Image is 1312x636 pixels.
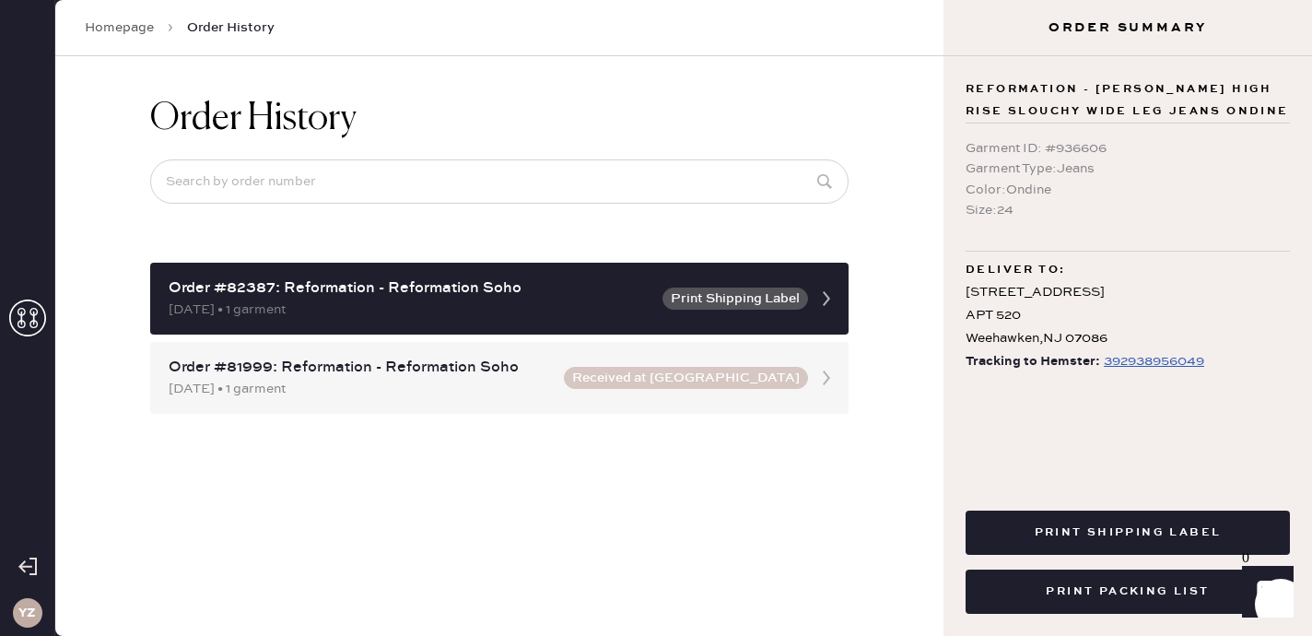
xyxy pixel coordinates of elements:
[966,138,1290,159] div: Garment ID : # 936606
[187,18,275,37] span: Order History
[966,570,1290,614] button: Print Packing List
[966,180,1290,200] div: Color : Ondine
[18,607,36,619] h3: YZ
[169,277,651,300] div: Order #82387: Reformation - Reformation Soho
[564,367,808,389] button: Received at [GEOGRAPHIC_DATA]
[966,523,1290,540] a: Print Shipping Label
[966,78,1290,123] span: Reformation - [PERSON_NAME] High Rise Slouchy Wide Leg Jeans Ondine
[966,200,1290,220] div: Size : 24
[1100,350,1204,373] a: 392938956049
[966,259,1065,281] span: Deliver to:
[169,300,651,320] div: [DATE] • 1 garment
[1104,350,1204,372] div: https://www.fedex.com/apps/fedextrack/?tracknumbers=392938956049&cntry_code=US
[169,379,553,399] div: [DATE] • 1 garment
[943,18,1312,37] h3: Order Summary
[966,159,1290,179] div: Garment Type : Jeans
[662,288,808,310] button: Print Shipping Label
[85,18,154,37] a: Homepage
[966,281,1290,351] div: [STREET_ADDRESS] APT 520 Weehawken , NJ 07086
[1224,553,1304,632] iframe: Front Chat
[169,357,553,379] div: Order #81999: Reformation - Reformation Soho
[150,159,849,204] input: Search by order number
[966,350,1100,373] span: Tracking to Hemster:
[966,511,1290,555] button: Print Shipping Label
[150,97,357,141] h1: Order History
